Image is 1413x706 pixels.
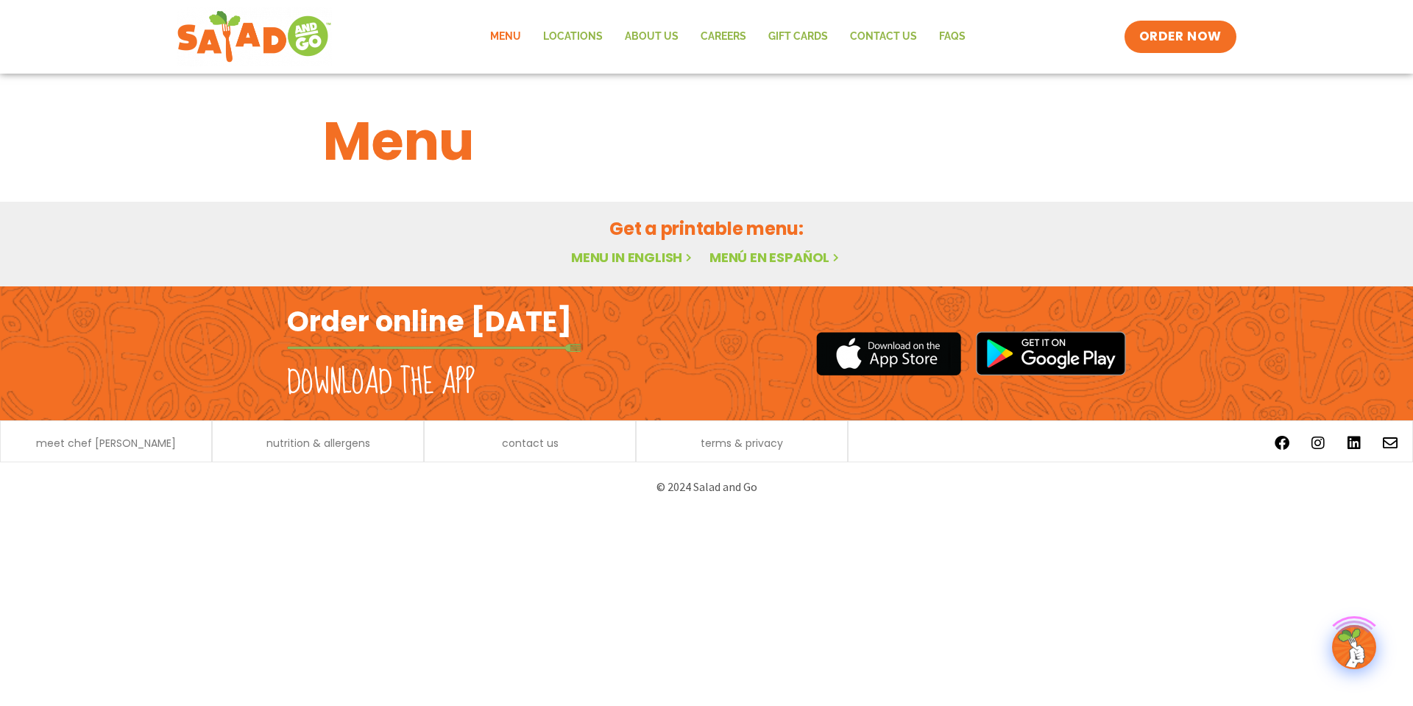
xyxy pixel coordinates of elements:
[976,331,1126,375] img: google_play
[701,438,783,448] a: terms & privacy
[928,20,977,54] a: FAQs
[36,438,176,448] a: meet chef [PERSON_NAME]
[266,438,370,448] a: nutrition & allergens
[1139,28,1222,46] span: ORDER NOW
[502,438,559,448] a: contact us
[614,20,690,54] a: About Us
[479,20,532,54] a: Menu
[287,362,475,403] h2: Download the app
[709,248,842,266] a: Menú en español
[571,248,695,266] a: Menu in English
[323,102,1090,181] h1: Menu
[287,303,572,339] h2: Order online [DATE]
[294,477,1119,497] p: © 2024 Salad and Go
[1125,21,1236,53] a: ORDER NOW
[287,344,581,352] img: fork
[532,20,614,54] a: Locations
[690,20,757,54] a: Careers
[816,330,961,378] img: appstore
[757,20,839,54] a: GIFT CARDS
[177,7,332,66] img: new-SAG-logo-768×292
[479,20,977,54] nav: Menu
[839,20,928,54] a: Contact Us
[323,216,1090,241] h2: Get a printable menu:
